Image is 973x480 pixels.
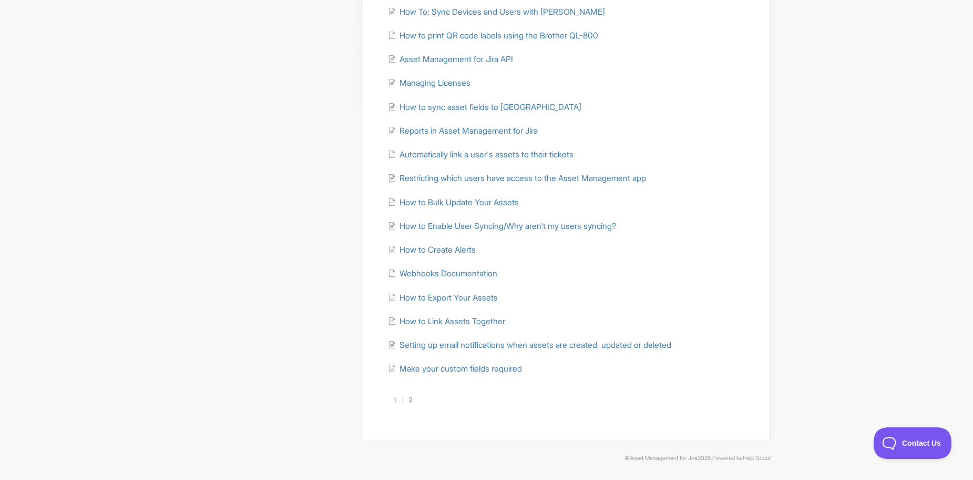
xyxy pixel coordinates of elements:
a: 1 [387,395,402,405]
span: Powered by [712,455,771,462]
span: Webhooks Documentation [400,268,497,278]
span: Setting up email notifications when assets are created, updated or deleted [400,340,671,350]
span: How to sync asset fields to [GEOGRAPHIC_DATA] [400,102,581,112]
a: Setting up email notifications when assets are created, updated or deleted [388,340,671,350]
span: Asset Management for Jira API [400,54,513,64]
span: Automatically link a user's assets to their tickets [400,149,573,159]
a: Make your custom fields required [388,364,522,374]
span: Managing Licenses [400,78,470,88]
a: Asset Management for Jira API [388,54,513,64]
span: How to Link Assets Together [400,316,505,326]
a: How to sync asset fields to [GEOGRAPHIC_DATA] [388,102,581,112]
span: Restricting which users have access to the Asset Management app [400,173,646,183]
a: How to print QR code labels using the Brother QL-800 [388,31,598,41]
p: © 2025. [203,454,771,463]
a: How to Enable User Syncing/Why aren't my users syncing? [388,221,616,231]
span: How To: Sync Devices and Users with [PERSON_NAME] [400,7,605,17]
a: Automatically link a user's assets to their tickets [388,149,573,159]
span: How to Enable User Syncing/Why aren't my users syncing? [400,221,616,231]
span: How to Create Alerts [400,245,476,255]
a: How To: Sync Devices and Users with [PERSON_NAME] [388,7,605,17]
span: How to Export Your Assets [400,293,498,303]
a: Reports in Asset Management for Jira [388,126,538,136]
a: Webhooks Documentation [388,268,497,278]
a: Help Scout [743,455,771,462]
span: How to print QR code labels using the Brother QL-800 [400,31,598,41]
a: Restricting which users have access to the Asset Management app [388,173,646,183]
a: 2 [402,395,419,405]
span: How to Bulk Update Your Assets [400,197,519,207]
a: How to Create Alerts [388,245,476,255]
a: Managing Licenses [388,78,470,88]
a: How to Bulk Update Your Assets [388,197,519,207]
iframe: Toggle Customer Support [874,427,952,459]
a: How to Link Assets Together [388,316,505,326]
span: Make your custom fields required [400,364,522,374]
a: How to Export Your Assets [388,293,498,303]
a: Asset Management for Jira [630,455,698,462]
span: Reports in Asset Management for Jira [400,126,538,136]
